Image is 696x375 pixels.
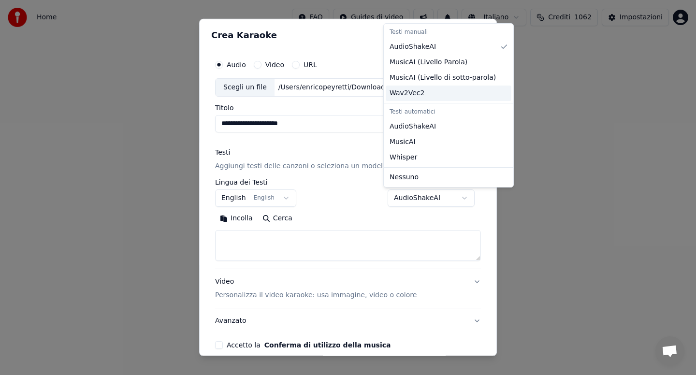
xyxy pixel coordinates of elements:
span: AudioShakeAI [390,42,436,52]
span: Wav2Vec2 [390,88,424,98]
span: MusicAI ( Livello Parola ) [390,58,467,67]
span: Nessuno [390,173,419,182]
div: Testi manuali [386,26,511,39]
span: MusicAI ( Livello di sotto-parola ) [390,73,496,83]
span: MusicAI [390,137,416,147]
span: Whisper [390,153,417,162]
div: Testi automatici [386,105,511,119]
span: AudioShakeAI [390,122,436,131]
